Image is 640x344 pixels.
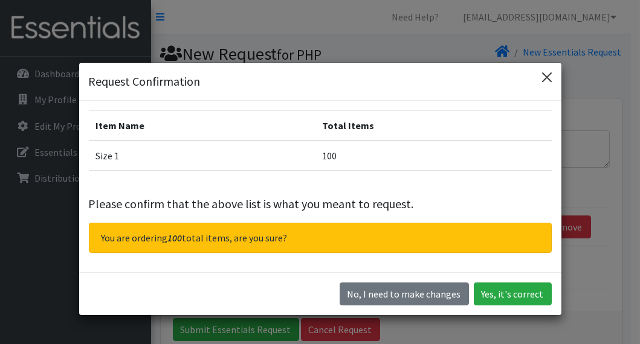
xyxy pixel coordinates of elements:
[89,141,315,171] td: Size 1
[340,282,469,305] button: No I need to make changes
[89,195,552,213] p: Please confirm that the above list is what you meant to request.
[89,223,552,253] div: You are ordering total items, are you sure?
[474,282,552,305] button: Yes, it's correct
[315,111,552,141] th: Total Items
[168,232,183,244] span: 100
[89,111,315,141] th: Item Name
[89,72,201,91] h5: Request Confirmation
[537,68,557,87] button: Close
[315,141,552,171] td: 100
